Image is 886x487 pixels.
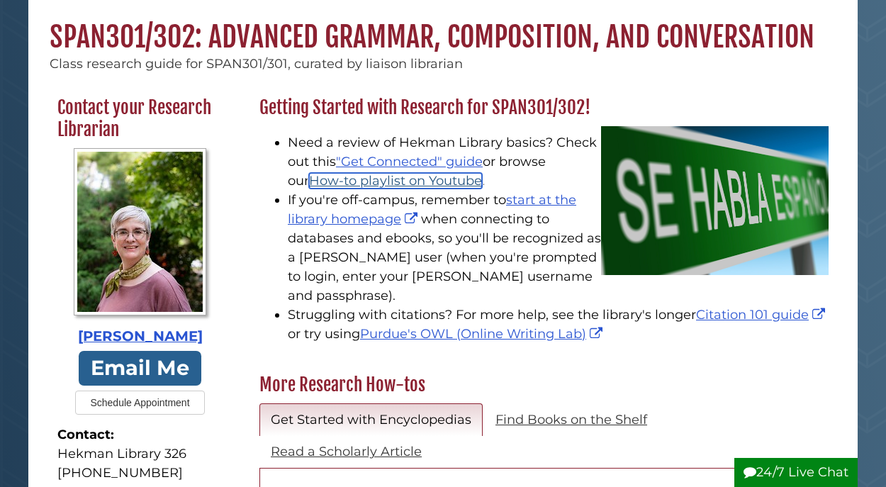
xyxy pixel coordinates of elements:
[288,191,829,306] li: If you're off-campus, remember to when connecting to databases and ebooks, so you'll be recognize...
[734,458,858,487] button: 24/7 Live Chat
[79,351,202,386] a: Email Me
[336,154,483,169] a: "Get Connected" guide
[288,133,829,191] li: Need a review of Hekman Library basics? Check out this or browse our .
[360,326,606,342] a: Purdue's OWL (Online Writing Lab)
[484,403,658,437] a: Find Books on the Shelf
[309,173,482,189] a: How-to playlist on Youtube
[57,148,223,347] a: Profile Photo [PERSON_NAME]
[57,444,223,464] div: Hekman Library 326
[57,326,223,347] div: [PERSON_NAME]
[75,391,204,415] button: Schedule Appointment
[50,56,463,72] span: Class research guide for SPAN301/301, curated by liaison librarian
[74,148,206,315] img: Profile Photo
[288,192,576,227] a: start at the library homepage
[259,435,433,469] a: Read a Scholarly Article
[252,96,836,119] h2: Getting Started with Research for SPAN301/302!
[259,403,483,437] a: Get Started with Encyclopedias
[57,464,223,483] div: [PHONE_NUMBER]
[50,96,230,141] h2: Contact your Research Librarian
[57,425,223,444] strong: Contact:
[696,307,829,323] a: Citation 101 guide
[288,306,829,344] li: Struggling with citations? For more help, see the library's longer or try using
[252,374,836,396] h2: More Research How-tos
